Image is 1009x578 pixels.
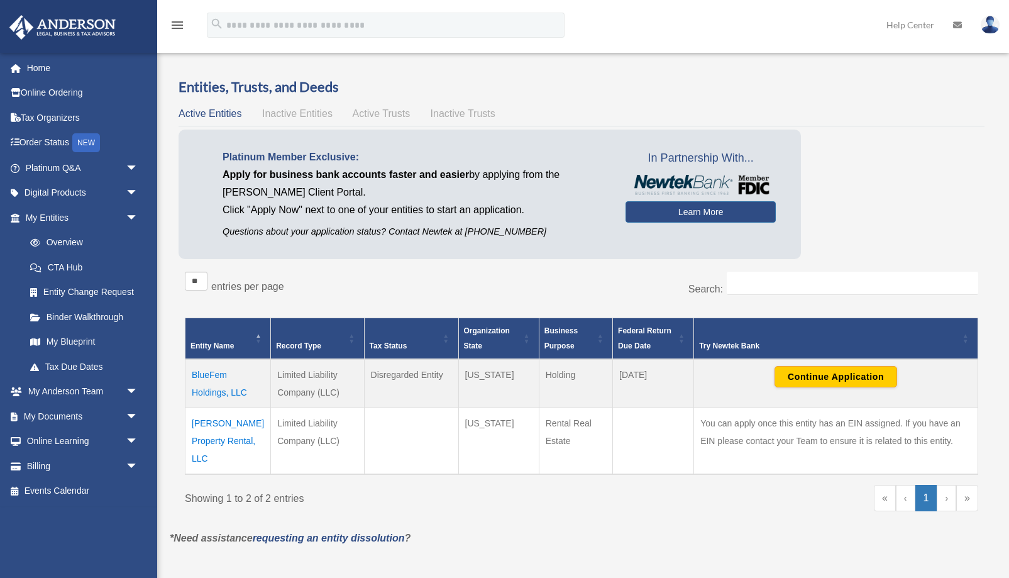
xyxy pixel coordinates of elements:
span: arrow_drop_down [126,404,151,430]
span: Apply for business bank accounts faster and easier [223,169,469,180]
a: Binder Walkthrough [18,304,151,330]
a: Learn More [626,201,776,223]
span: arrow_drop_down [126,429,151,455]
a: Tax Due Dates [18,354,151,379]
a: Digital Productsarrow_drop_down [9,181,157,206]
a: My Documentsarrow_drop_down [9,404,157,429]
th: Tax Status: Activate to sort [364,318,458,360]
span: Active Trusts [353,108,411,119]
a: Entity Change Request [18,280,151,305]
a: Overview [18,230,145,255]
td: [PERSON_NAME] Property Rental, LLC [185,408,271,475]
td: Limited Liability Company (LLC) [271,359,364,408]
p: Questions about your application status? Contact Newtek at [PHONE_NUMBER] [223,224,607,240]
a: Home [9,55,157,81]
a: My Anderson Teamarrow_drop_down [9,379,157,404]
a: menu [170,22,185,33]
a: CTA Hub [18,255,151,280]
img: Anderson Advisors Platinum Portal [6,15,119,40]
em: *Need assistance ? [170,533,411,543]
td: [US_STATE] [458,359,539,408]
span: Record Type [276,342,321,350]
i: search [210,17,224,31]
td: [DATE] [613,359,694,408]
h3: Entities, Trusts, and Deeds [179,77,984,97]
td: Holding [539,359,612,408]
span: arrow_drop_down [126,181,151,206]
span: arrow_drop_down [126,155,151,181]
p: Platinum Member Exclusive: [223,148,607,166]
div: Try Newtek Bank [699,338,959,353]
a: Last [956,485,978,511]
a: 1 [915,485,937,511]
a: Billingarrow_drop_down [9,453,157,479]
th: Entity Name: Activate to invert sorting [185,318,271,360]
th: Record Type: Activate to sort [271,318,364,360]
span: Business Purpose [544,326,578,350]
a: requesting an entity dissolution [253,533,405,543]
span: Organization State [464,326,510,350]
a: Order StatusNEW [9,130,157,156]
label: Search: [688,284,723,294]
a: My Entitiesarrow_drop_down [9,205,151,230]
img: NewtekBankLogoSM.png [632,175,769,195]
div: Showing 1 to 2 of 2 entries [185,485,572,508]
button: Continue Application [775,366,897,387]
th: Business Purpose: Activate to sort [539,318,612,360]
p: Click "Apply Now" next to one of your entities to start an application. [223,201,607,219]
td: Limited Liability Company (LLC) [271,408,364,475]
span: Entity Name [190,342,234,350]
td: [US_STATE] [458,408,539,475]
th: Try Newtek Bank : Activate to sort [694,318,978,360]
a: Events Calendar [9,479,157,504]
a: Online Ordering [9,81,157,106]
a: Tax Organizers [9,105,157,130]
a: Previous [896,485,915,511]
th: Organization State: Activate to sort [458,318,539,360]
a: Online Learningarrow_drop_down [9,429,157,454]
a: My Blueprint [18,330,151,355]
span: Inactive Entities [262,108,333,119]
div: NEW [72,133,100,152]
th: Federal Return Due Date: Activate to sort [613,318,694,360]
td: You can apply once this entity has an EIN assigned. If you have an EIN please contact your Team t... [694,408,978,475]
span: Federal Return Due Date [618,326,671,350]
span: arrow_drop_down [126,453,151,479]
span: In Partnership With... [626,148,776,169]
span: Inactive Trusts [431,108,495,119]
i: menu [170,18,185,33]
a: Platinum Q&Aarrow_drop_down [9,155,157,181]
span: arrow_drop_down [126,205,151,231]
a: Next [937,485,956,511]
td: Rental Real Estate [539,408,612,475]
span: Tax Status [370,342,407,350]
p: by applying from the [PERSON_NAME] Client Portal. [223,166,607,201]
label: entries per page [211,281,284,292]
td: Disregarded Entity [364,359,458,408]
img: User Pic [981,16,1000,34]
span: Active Entities [179,108,241,119]
span: arrow_drop_down [126,379,151,405]
a: First [874,485,896,511]
td: BlueFem Holdings, LLC [185,359,271,408]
